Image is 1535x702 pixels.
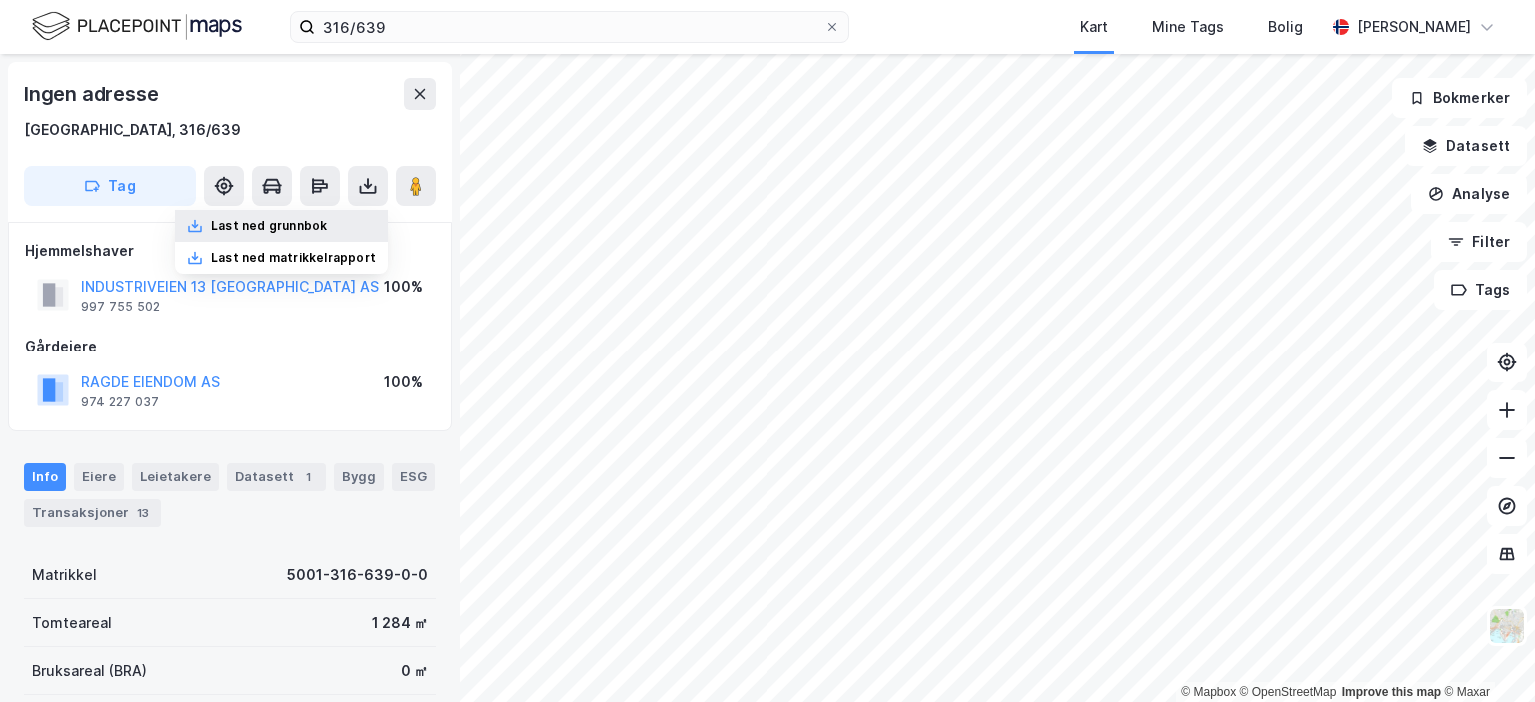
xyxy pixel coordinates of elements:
div: Tomteareal [32,611,112,635]
div: Last ned grunnbok [211,218,327,234]
div: Hjemmelshaver [25,239,435,263]
a: Mapbox [1181,685,1236,699]
div: Ingen adresse [24,78,162,110]
div: Leietakere [132,463,219,491]
a: OpenStreetMap [1240,685,1337,699]
div: Last ned matrikkelrapport [211,250,376,266]
div: Datasett [227,463,326,491]
div: Transaksjoner [24,499,161,527]
div: Info [24,463,66,491]
button: Tags [1434,270,1527,310]
div: Kart [1080,15,1108,39]
button: Bokmerker [1392,78,1527,118]
div: 1 284 ㎡ [372,611,428,635]
div: 100% [384,370,423,394]
div: 1 [298,467,318,487]
div: [GEOGRAPHIC_DATA], 316/639 [24,118,241,142]
button: Filter [1431,222,1527,262]
div: Gårdeiere [25,335,435,358]
div: ESG [392,463,435,491]
div: 13 [133,503,153,523]
div: [PERSON_NAME] [1357,15,1471,39]
div: Bygg [334,463,384,491]
img: logo.f888ab2527a4732fd821a326f86c7f29.svg [32,9,242,44]
div: Bruksareal (BRA) [32,659,147,683]
div: Matrikkel [32,563,97,587]
button: Tag [24,166,196,206]
div: 100% [384,275,423,299]
button: Datasett [1405,126,1527,166]
div: 0 ㎡ [401,659,428,683]
button: Analyse [1411,174,1527,214]
div: Mine Tags [1152,15,1224,39]
div: 997 755 502 [81,299,160,315]
div: Eiere [74,463,124,491]
input: Søk på adresse, matrikkel, gårdeiere, leietakere eller personer [315,12,824,42]
div: 974 227 037 [81,394,159,410]
a: Improve this map [1342,685,1441,699]
div: Bolig [1268,15,1303,39]
div: 5001-316-639-0-0 [287,563,428,587]
iframe: Chat Widget [1435,606,1535,702]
